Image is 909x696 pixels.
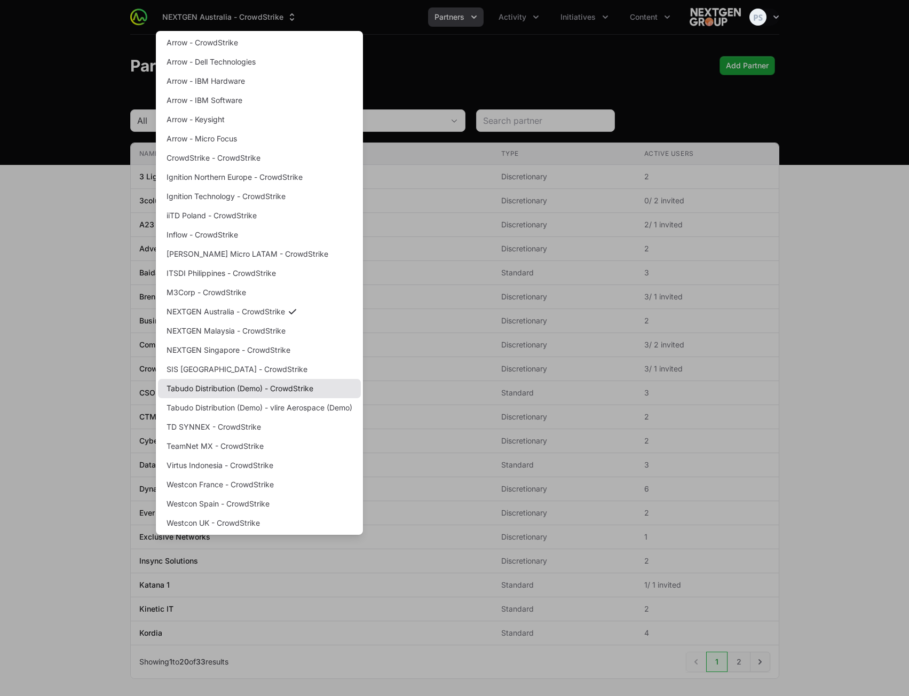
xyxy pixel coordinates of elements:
[158,33,361,52] a: Arrow - CrowdStrike
[158,398,361,417] a: Tabudo Distribution (Demo) - vlire Aerospace (Demo)
[158,52,361,72] a: Arrow - Dell Technologies
[158,129,361,148] a: Arrow - Micro Focus
[158,302,361,321] a: NEXTGEN Australia - CrowdStrike
[158,206,361,225] a: iiTD Poland - CrowdStrike
[444,110,465,131] div: Open
[158,417,361,437] a: TD SYNNEX - CrowdStrike
[158,437,361,456] a: TeamNet MX - CrowdStrike
[156,7,304,27] div: Supplier switch menu
[158,148,361,168] a: CrowdStrike - CrowdStrike
[158,283,361,302] a: M3Corp - CrowdStrike
[158,360,361,379] a: SIS [GEOGRAPHIC_DATA] - CrowdStrike
[158,513,361,533] a: Westcon UK - CrowdStrike
[158,321,361,341] a: NEXTGEN Malaysia - CrowdStrike
[158,494,361,513] a: Westcon Spain - CrowdStrike
[158,91,361,110] a: Arrow - IBM Software
[158,475,361,494] a: Westcon France - CrowdStrike
[147,7,677,27] div: Main navigation
[158,110,361,129] a: Arrow - Keysight
[158,341,361,360] a: NEXTGEN Singapore - CrowdStrike
[158,264,361,283] a: ITSDI Philippines - CrowdStrike
[158,168,361,187] a: Ignition Northern Europe - CrowdStrike
[158,244,361,264] a: [PERSON_NAME] Micro LATAM - CrowdStrike
[158,456,361,475] a: Virtus Indonesia - CrowdStrike
[158,72,361,91] a: Arrow - IBM Hardware
[158,187,361,206] a: Ignition Technology - CrowdStrike
[749,9,766,26] img: Peter Spillane
[158,379,361,398] a: Tabudo Distribution (Demo) - CrowdStrike
[158,225,361,244] a: Inflow - CrowdStrike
